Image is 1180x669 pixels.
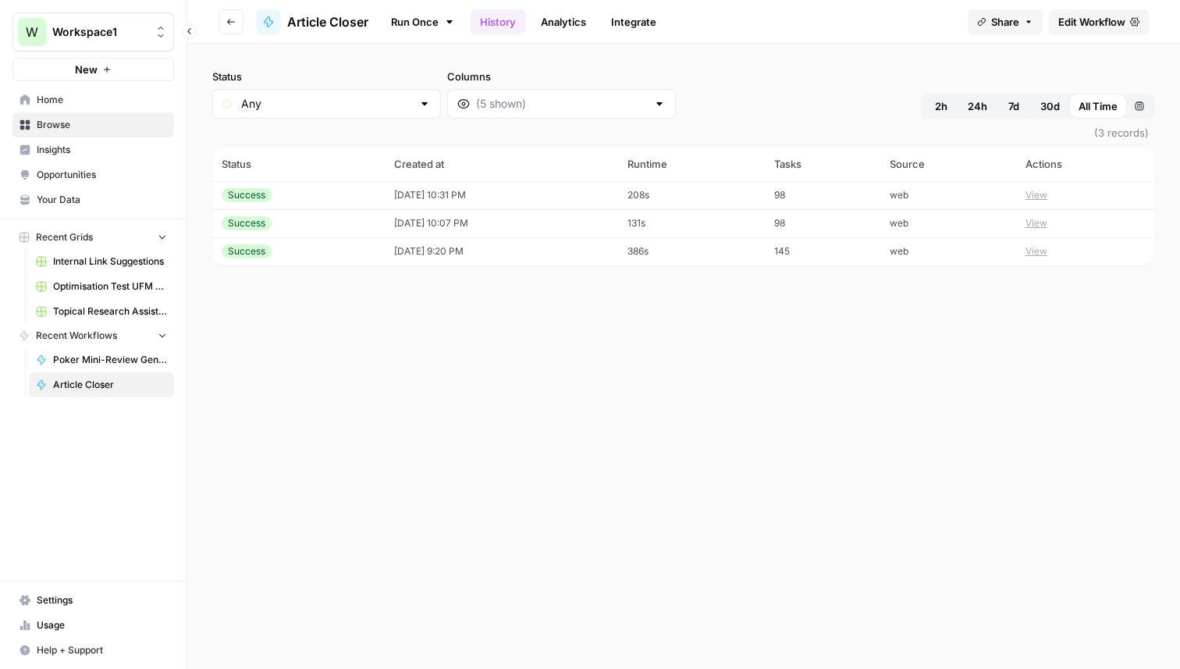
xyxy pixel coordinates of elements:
[880,147,1015,181] th: Source
[1025,244,1047,258] button: View
[997,94,1031,119] button: 7d
[385,209,618,237] td: [DATE] 10:07 PM
[212,147,385,181] th: Status
[968,9,1043,34] button: Share
[618,147,765,181] th: Runtime
[765,147,880,181] th: Tasks
[29,274,174,299] a: Optimisation Test UFM Grid
[381,9,464,35] a: Run Once
[602,9,666,34] a: Integrate
[36,329,117,343] span: Recent Workflows
[1049,9,1149,34] a: Edit Workflow
[935,98,947,114] span: 2h
[37,593,167,607] span: Settings
[12,226,174,249] button: Recent Grids
[1008,98,1019,114] span: 7d
[12,12,174,52] button: Workspace: Workspace1
[256,9,368,34] a: Article Closer
[880,181,1015,209] td: web
[37,193,167,207] span: Your Data
[618,181,765,209] td: 208s
[1025,188,1047,202] button: View
[37,618,167,632] span: Usage
[765,181,880,209] td: 98
[12,324,174,347] button: Recent Workflows
[12,588,174,613] a: Settings
[765,237,880,265] td: 145
[12,638,174,663] button: Help + Support
[1016,147,1155,181] th: Actions
[991,14,1019,30] span: Share
[29,299,174,324] a: Topical Research Assistant
[968,98,987,114] span: 24h
[476,96,647,112] input: (5 shown)
[53,254,167,269] span: Internal Link Suggestions
[37,118,167,132] span: Browse
[765,209,880,237] td: 98
[53,378,167,392] span: Article Closer
[12,187,174,212] a: Your Data
[241,96,412,112] input: Any
[26,23,38,41] span: W
[880,237,1015,265] td: web
[12,87,174,112] a: Home
[287,12,368,31] span: Article Closer
[471,9,525,34] a: History
[618,237,765,265] td: 386s
[924,94,958,119] button: 2h
[447,69,676,84] label: Columns
[37,643,167,657] span: Help + Support
[12,58,174,81] button: New
[1031,94,1069,119] button: 30d
[1040,98,1060,114] span: 30d
[385,147,618,181] th: Created at
[1025,216,1047,230] button: View
[52,24,147,40] span: Workspace1
[958,94,997,119] button: 24h
[37,168,167,182] span: Opportunities
[12,162,174,187] a: Opportunities
[29,249,174,274] a: Internal Link Suggestions
[222,216,272,230] div: Success
[222,188,272,202] div: Success
[212,69,441,84] label: Status
[12,112,174,137] a: Browse
[37,93,167,107] span: Home
[29,347,174,372] a: Poker Mini-Review Generator
[212,119,1155,147] span: (3 records)
[12,613,174,638] a: Usage
[385,237,618,265] td: [DATE] 9:20 PM
[53,279,167,294] span: Optimisation Test UFM Grid
[618,209,765,237] td: 131s
[29,372,174,397] a: Article Closer
[37,143,167,157] span: Insights
[53,304,167,318] span: Topical Research Assistant
[222,244,272,258] div: Success
[385,181,618,209] td: [DATE] 10:31 PM
[75,62,98,77] span: New
[880,209,1015,237] td: web
[53,353,167,367] span: Poker Mini-Review Generator
[1079,98,1118,114] span: All Time
[1058,14,1125,30] span: Edit Workflow
[531,9,595,34] a: Analytics
[36,230,93,244] span: Recent Grids
[12,137,174,162] a: Insights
